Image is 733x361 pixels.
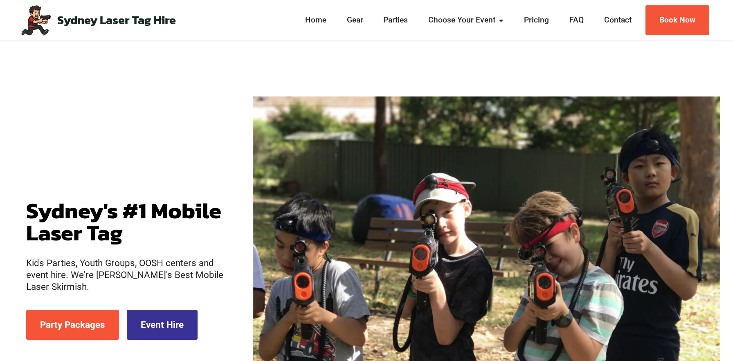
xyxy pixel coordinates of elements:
[344,14,366,26] a: Gear
[303,14,329,26] a: Home
[127,310,198,340] a: Event Hire
[26,310,119,340] a: Party Packages
[57,14,176,26] a: Sydney Laser Tag Hire
[602,14,634,26] a: Contact
[426,14,506,26] a: Choose Your Event
[567,14,586,26] a: FAQ
[26,194,221,249] strong: Sydney's #1 Mobile Laser Tag
[522,14,551,26] a: Pricing
[26,257,227,293] p: Kids Parties, Youth Groups, OOSH centers and event hire. We're [PERSON_NAME]'s Best Mobile Laser ...
[645,5,709,35] a: Book Now
[381,14,411,26] a: Parties
[20,4,52,36] img: Mobile Laser Tag Parties Sydney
